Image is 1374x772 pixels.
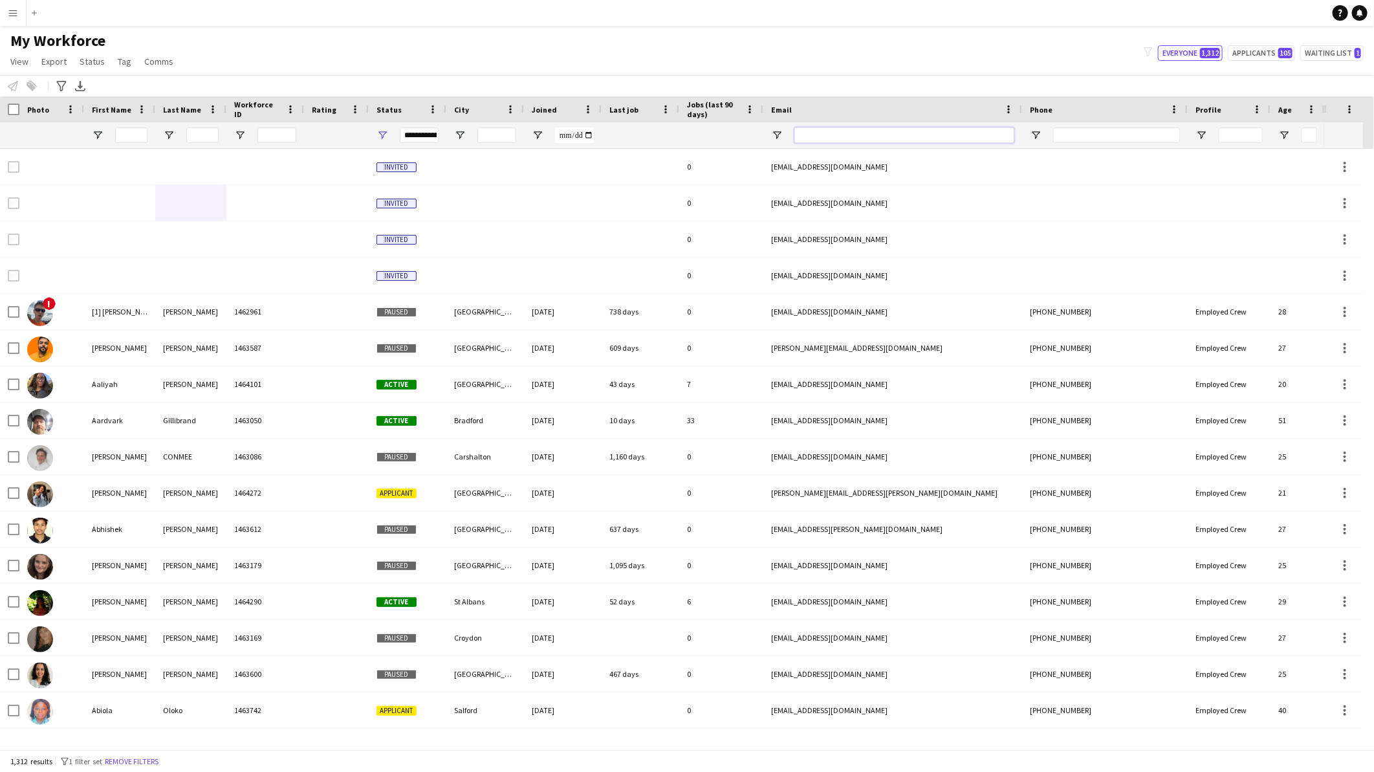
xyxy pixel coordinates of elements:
span: Status [80,56,105,67]
div: [PERSON_NAME] [84,475,155,511]
span: ! [43,297,56,310]
div: [PERSON_NAME] [155,656,226,692]
input: Last Name Filter Input [186,127,219,143]
div: 0 [679,547,763,583]
div: [PERSON_NAME] [155,294,226,329]
img: Abhishek Bagde [27,518,53,544]
div: [EMAIL_ADDRESS][DOMAIN_NAME] [763,403,1022,438]
div: [PHONE_NUMBER] [1022,729,1188,764]
div: 0 [679,221,763,257]
input: City Filter Input [477,127,516,143]
div: Employed Crew [1188,692,1270,728]
div: 637 days [602,511,679,547]
div: 1462961 [226,294,304,329]
div: [PERSON_NAME] [84,656,155,692]
div: 7 [679,366,763,402]
div: [PHONE_NUMBER] [1022,294,1188,329]
div: 40 [1270,692,1325,728]
img: Aastha Pandhare [27,481,53,507]
div: 1,160 days [602,439,679,474]
div: 43 days [602,366,679,402]
span: Paused [376,525,417,535]
div: 0 [679,330,763,366]
div: [DATE] [524,366,602,402]
div: [GEOGRAPHIC_DATA] [446,511,524,547]
span: Invited [376,199,417,208]
div: 1463086 [226,439,304,474]
div: 0 [679,294,763,329]
div: [PERSON_NAME] [155,366,226,402]
div: 0 [679,185,763,221]
div: [DATE] [524,729,602,764]
div: [EMAIL_ADDRESS][DOMAIN_NAME] [763,620,1022,656]
div: 27 [1270,620,1325,656]
button: Open Filter Menu [1195,129,1207,141]
div: [PERSON_NAME] [84,547,155,583]
div: [DATE] [524,294,602,329]
div: 6 [679,584,763,619]
div: 52 days [602,584,679,619]
a: Tag [113,53,136,70]
div: [PHONE_NUMBER] [1022,620,1188,656]
div: [PERSON_NAME] [84,729,155,764]
div: [PERSON_NAME] [155,330,226,366]
div: [PHONE_NUMBER] [1022,584,1188,619]
a: Comms [139,53,179,70]
span: 1,312 [1200,48,1220,58]
div: [GEOGRAPHIC_DATA] [446,366,524,402]
span: My Workforce [10,31,105,50]
div: Carshalton [446,439,524,474]
div: Abhishek [84,511,155,547]
div: [PERSON_NAME] [155,511,226,547]
div: [GEOGRAPHIC_DATA] [446,547,524,583]
div: 28 [1270,294,1325,329]
div: 1463169 [226,620,304,656]
div: [EMAIL_ADDRESS][DOMAIN_NAME] [763,258,1022,293]
span: 1 [1355,48,1361,58]
div: [DATE] [524,656,602,692]
div: [DATE] [524,403,602,438]
div: 1463600 [226,656,304,692]
div: CONMEE [155,439,226,474]
div: [DATE] [524,475,602,511]
span: Profile [1195,105,1221,115]
div: [PHONE_NUMBER] [1022,656,1188,692]
app-action-btn: Export XLSX [72,78,88,94]
img: Adam Abdulsalam [27,735,53,761]
button: Open Filter Menu [454,129,466,141]
div: Employed Crew [1188,656,1270,692]
input: Workforce ID Filter Input [257,127,296,143]
div: 0 [679,439,763,474]
div: [PERSON_NAME] [84,330,155,366]
div: [GEOGRAPHIC_DATA] [446,330,524,366]
button: Open Filter Menu [163,129,175,141]
span: Paused [376,344,417,353]
img: Abiola Oloko [27,699,53,725]
div: Salford [446,692,524,728]
div: St Albans [446,584,524,619]
span: Paused [376,307,417,317]
div: [PERSON_NAME] [155,547,226,583]
div: [EMAIL_ADDRESS][DOMAIN_NAME] [763,221,1022,257]
span: Paused [376,561,417,571]
div: [PHONE_NUMBER] [1022,547,1188,583]
div: 1464290 [226,584,304,619]
span: Jobs (last 90 days) [687,100,740,119]
div: [PERSON_NAME] [155,475,226,511]
div: 51 [1270,403,1325,438]
span: Status [376,105,402,115]
div: Employed Crew [1188,511,1270,547]
span: Age [1278,105,1292,115]
div: [PHONE_NUMBER] [1022,403,1188,438]
span: City [454,105,469,115]
div: Aaliyah [84,366,155,402]
div: 1,095 days [602,547,679,583]
img: Abigail Hazrati [27,590,53,616]
div: [PERSON_NAME][EMAIL_ADDRESS][DOMAIN_NAME] [763,330,1022,366]
span: Last Name [163,105,201,115]
div: [PHONE_NUMBER] [1022,366,1188,402]
span: Tag [118,56,131,67]
input: Row Selection is disabled for this row (unchecked) [8,270,19,281]
div: [EMAIL_ADDRESS][PERSON_NAME][DOMAIN_NAME] [763,511,1022,547]
span: Export [41,56,67,67]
